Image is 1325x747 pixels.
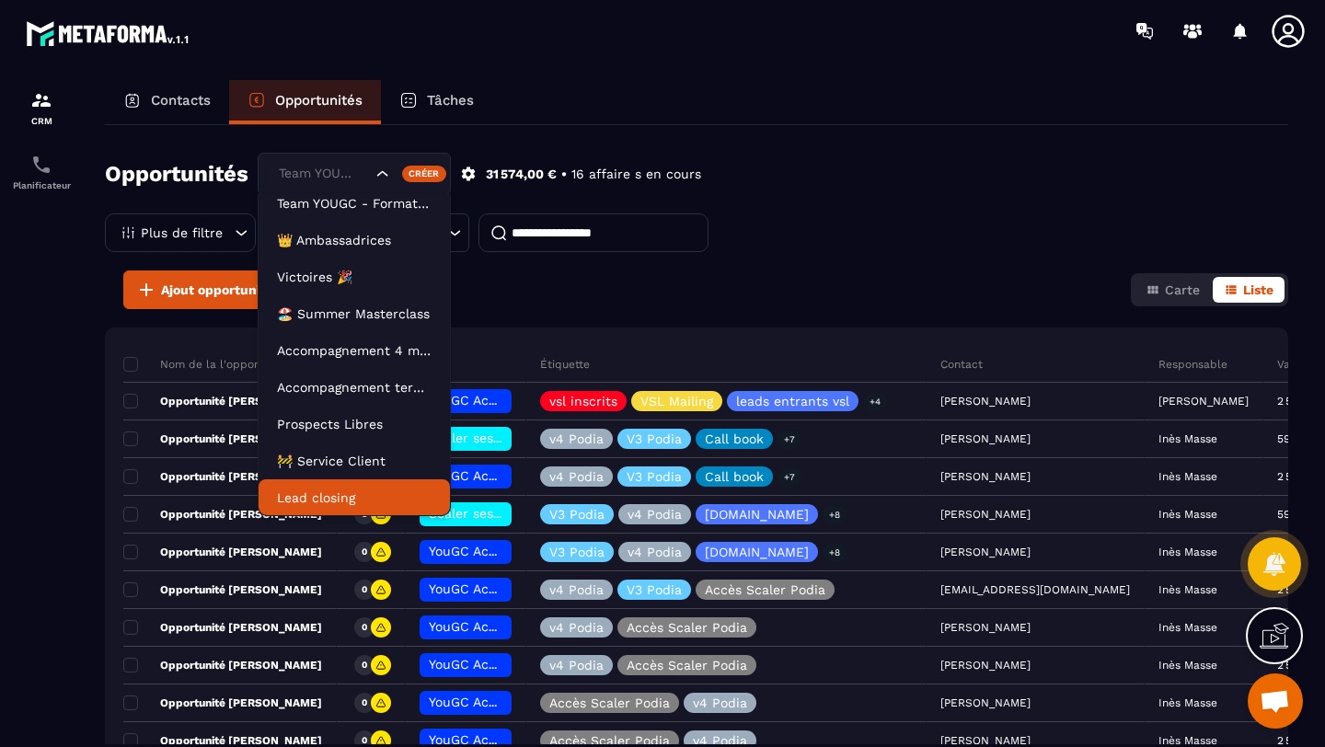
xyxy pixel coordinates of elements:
[123,507,322,522] p: Opportunité [PERSON_NAME]
[1243,282,1273,297] span: Liste
[823,543,847,562] p: +8
[123,431,322,446] p: Opportunité [PERSON_NAME]
[778,430,801,449] p: +7
[627,659,747,672] p: Accès Scaler Podia
[123,545,322,559] p: Opportunité [PERSON_NAME]
[628,508,682,521] p: v4 Podia
[123,658,322,672] p: Opportunité [PERSON_NAME]
[705,508,809,521] p: [DOMAIN_NAME]
[362,659,367,672] p: 0
[1158,734,1217,747] p: Inès Masse
[1135,277,1211,303] button: Carte
[1248,673,1303,729] div: Ouvrir le chat
[5,75,78,140] a: formationformationCRM
[277,378,432,396] p: Accompagnement terminé
[277,488,432,507] p: Lead closing
[540,357,590,372] p: Étiquette
[362,696,367,709] p: 0
[1158,583,1217,596] p: Inès Masse
[123,620,322,635] p: Opportunité [PERSON_NAME]
[123,357,290,372] p: Nom de la l'opportunité
[778,467,801,487] p: +7
[693,696,747,709] p: v4 Podia
[549,508,605,521] p: V3 Podia
[705,432,764,445] p: Call book
[549,734,670,747] p: Accès Scaler Podia
[5,180,78,190] p: Planificateur
[1158,357,1227,372] p: Responsable
[5,140,78,204] a: schedulerschedulerPlanificateur
[429,544,530,558] span: YouGC Academy
[277,231,432,249] p: 👑 Ambassadrices
[5,116,78,126] p: CRM
[1158,659,1217,672] p: Inès Masse
[571,166,701,183] p: 16 affaire s en cours
[1277,508,1322,521] p: 597,00 €
[693,734,747,747] p: v4 Podia
[549,395,617,408] p: vsl inscrits
[141,226,223,239] p: Plus de filtre
[427,92,474,109] p: Tâches
[30,89,52,111] img: formation
[940,357,983,372] p: Contact
[705,470,764,483] p: Call book
[123,394,322,408] p: Opportunité [PERSON_NAME]
[402,166,447,182] div: Créer
[123,270,285,309] button: Ajout opportunité
[123,469,322,484] p: Opportunité [PERSON_NAME]
[277,194,432,213] p: Team YOUGC - Formations
[277,268,432,286] p: Victoires 🎉
[277,452,432,470] p: 🚧 Service Client
[429,431,547,445] span: Scaler ses revenus
[561,166,567,183] p: •
[123,695,322,710] p: Opportunité [PERSON_NAME]
[1158,546,1217,558] p: Inès Masse
[429,506,547,521] span: Scaler ses revenus
[1165,282,1200,297] span: Carte
[627,432,682,445] p: V3 Podia
[381,80,492,124] a: Tâches
[277,415,432,433] p: Prospects Libres
[1158,696,1217,709] p: Inès Masse
[362,546,367,558] p: 0
[863,392,887,411] p: +4
[627,583,682,596] p: V3 Podia
[26,17,191,50] img: logo
[362,621,367,634] p: 0
[549,583,604,596] p: v4 Podia
[229,80,381,124] a: Opportunités
[429,619,530,634] span: YouGC Academy
[274,164,372,184] input: Search for option
[1158,621,1217,634] p: Inès Masse
[705,583,825,596] p: Accès Scaler Podia
[549,659,604,672] p: v4 Podia
[486,166,557,183] p: 31 574,00 €
[1158,432,1217,445] p: Inès Masse
[1277,432,1322,445] p: 597,00 €
[549,696,670,709] p: Accès Scaler Podia
[161,281,273,299] span: Ajout opportunité
[1277,357,1311,372] p: Valeur
[429,581,530,596] span: YouGC Academy
[1213,277,1285,303] button: Liste
[258,153,451,195] div: Search for option
[736,395,849,408] p: leads entrants vsl
[549,470,604,483] p: v4 Podia
[640,395,713,408] p: VSL Mailing
[151,92,211,109] p: Contacts
[549,621,604,634] p: v4 Podia
[1158,470,1217,483] p: Inès Masse
[123,582,322,597] p: Opportunité [PERSON_NAME]
[362,583,367,596] p: 0
[628,546,682,558] p: v4 Podia
[705,546,809,558] p: [DOMAIN_NAME]
[549,546,605,558] p: V3 Podia
[1158,395,1249,408] p: [PERSON_NAME]
[362,734,367,747] p: 0
[1158,508,1217,521] p: Inès Masse
[429,732,530,747] span: YouGC Academy
[105,80,229,124] a: Contacts
[823,505,847,524] p: +8
[627,621,747,634] p: Accès Scaler Podia
[429,657,530,672] span: YouGC Academy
